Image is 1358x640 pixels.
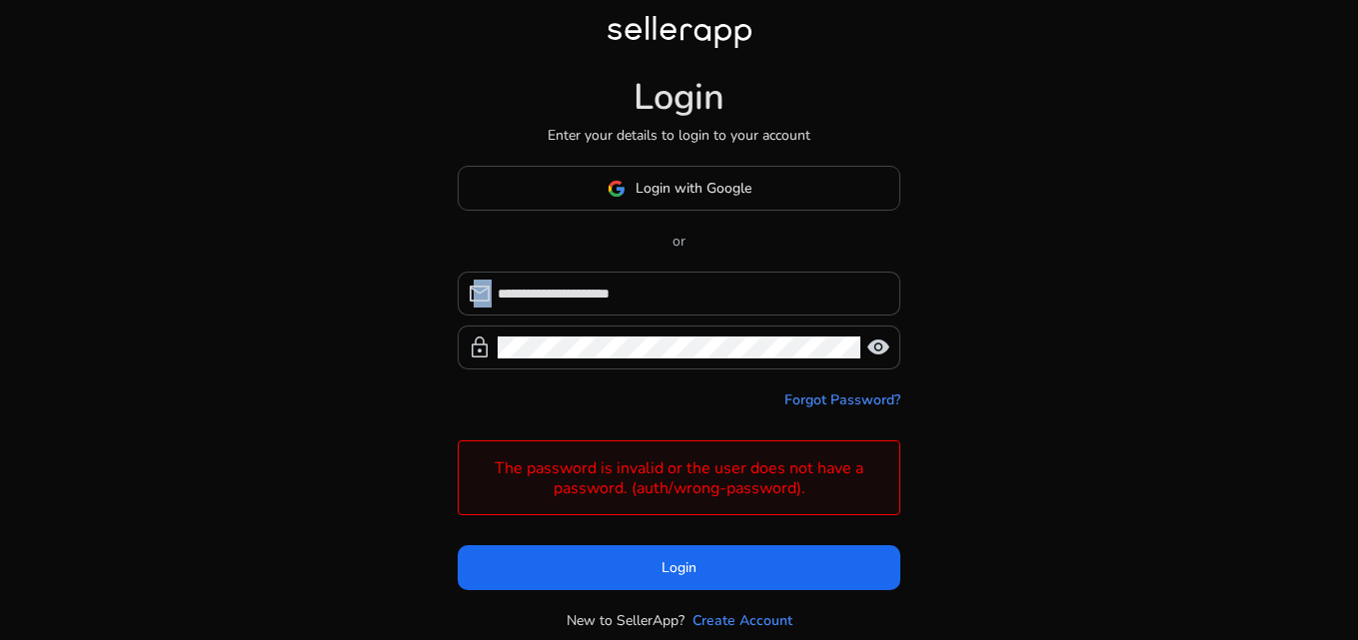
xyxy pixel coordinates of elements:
img: google-logo.svg [608,180,626,198]
a: Forgot Password? [784,389,900,410]
p: Enter your details to login to your account [548,125,810,146]
h4: The password is invalid or the user does not have a password. (auth/wrong-password). [469,459,889,497]
button: Login with Google [458,166,900,211]
span: mail [468,282,492,306]
span: visibility [866,335,890,359]
span: Login [662,557,696,578]
a: Create Account [692,610,792,631]
h1: Login [634,76,724,119]
button: Login [458,545,900,590]
span: Login with Google [636,178,751,199]
p: New to SellerApp? [567,610,684,631]
p: or [458,231,900,252]
span: lock [468,335,492,359]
